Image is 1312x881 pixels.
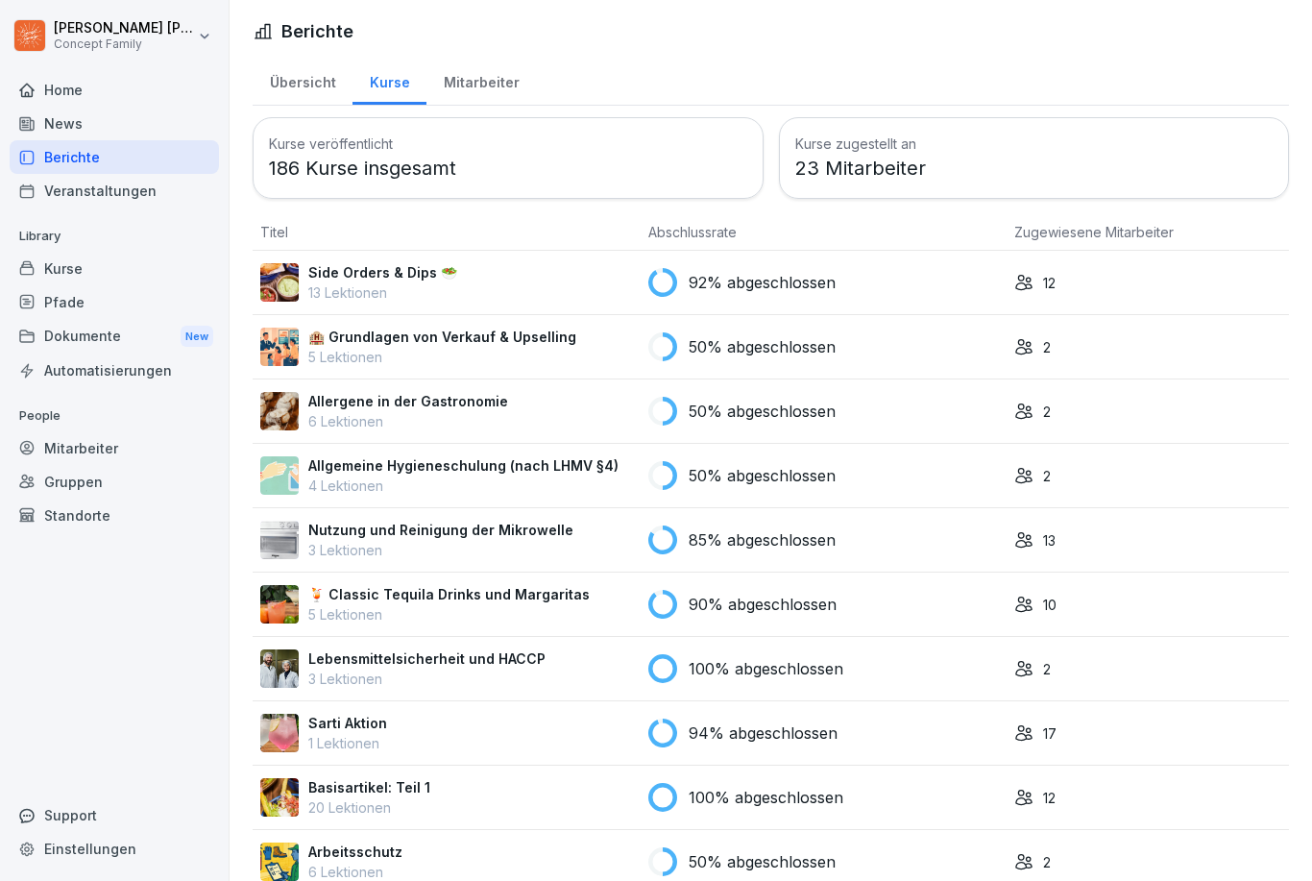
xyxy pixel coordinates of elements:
img: a8yn40tlpli2795yia0sxgfc.png [260,328,299,366]
p: 3 Lektionen [308,669,546,689]
a: Einstellungen [10,832,219,866]
img: q0q559oa0uxor67ynhkb83qw.png [260,714,299,752]
p: 🏨 Grundlagen von Verkauf & Upselling [308,327,576,347]
p: 13 Lektionen [308,282,457,303]
img: bgsrfyvhdm6180ponve2jajk.png [260,843,299,881]
p: 13 [1043,530,1056,551]
a: Pfade [10,285,219,319]
a: Home [10,73,219,107]
p: Arbeitsschutz [308,842,402,862]
p: Basisartikel: Teil 1 [308,777,430,797]
a: Standorte [10,499,219,532]
p: [PERSON_NAME] [PERSON_NAME] [54,20,194,37]
p: 94% abgeschlossen [689,722,838,745]
th: Abschlussrate [641,214,1008,251]
div: New [181,326,213,348]
img: ztsbguhbjntb8twi5r10a891.png [260,263,299,302]
a: Mitarbeiter [426,56,536,105]
p: Concept Family [54,37,194,51]
p: 2 [1043,659,1051,679]
img: q9ka5lds5r8z6j6e6z37df34.png [260,392,299,430]
p: 🍹 Classic Tequila Drinks und Margaritas [308,584,590,604]
img: w6z44imirsf58l7dk7m6l48m.png [260,585,299,624]
a: Berichte [10,140,219,174]
p: 2 [1043,402,1051,422]
p: Nutzung und Reinigung der Mikrowelle [308,520,573,540]
img: vl10squk9nhs2w7y6yyq5aqw.png [260,778,299,817]
p: 3 Lektionen [308,540,573,560]
p: 23 Mitarbeiter [795,154,1274,183]
p: 92% abgeschlossen [689,271,836,294]
p: Allgemeine Hygieneschulung (nach LHMV §4) [308,455,619,476]
p: 100% abgeschlossen [689,657,843,680]
p: 50% abgeschlossen [689,400,836,423]
img: np8timnq3qj8z7jdjwtlli73.png [260,649,299,688]
p: 2 [1043,466,1051,486]
p: 12 [1043,788,1056,808]
p: 50% abgeschlossen [689,850,836,873]
span: Titel [260,224,288,240]
img: gxsnf7ygjsfsmxd96jxi4ufn.png [260,456,299,495]
p: 1 Lektionen [308,733,387,753]
p: 5 Lektionen [308,347,576,367]
a: Kurse [10,252,219,285]
p: 10 [1043,595,1057,615]
div: Support [10,798,219,832]
p: Side Orders & Dips 🥗 [308,262,457,282]
p: 20 Lektionen [308,797,430,818]
p: Allergene in der Gastronomie [308,391,508,411]
span: Zugewiesene Mitarbeiter [1014,224,1174,240]
a: Automatisierungen [10,354,219,387]
img: h1lolpoaabqe534qsg7vh4f7.png [260,521,299,559]
p: 90% abgeschlossen [689,593,837,616]
p: 2 [1043,852,1051,872]
a: Veranstaltungen [10,174,219,208]
p: Library [10,221,219,252]
p: 17 [1043,723,1057,744]
p: 6 Lektionen [308,411,508,431]
p: Lebensmittelsicherheit und HACCP [308,649,546,669]
p: 2 [1043,337,1051,357]
a: Übersicht [253,56,352,105]
p: 186 Kurse insgesamt [269,154,747,183]
p: 100% abgeschlossen [689,786,843,809]
p: 85% abgeschlossen [689,528,836,551]
p: 50% abgeschlossen [689,464,836,487]
a: Gruppen [10,465,219,499]
p: 5 Lektionen [308,604,590,624]
p: 50% abgeschlossen [689,335,836,358]
p: 4 Lektionen [308,476,619,496]
p: Sarti Aktion [308,713,387,733]
h3: Kurse veröffentlicht [269,134,747,154]
a: Mitarbeiter [10,431,219,465]
p: People [10,401,219,431]
a: Kurse [352,56,426,105]
p: 12 [1043,273,1056,293]
h3: Kurse zugestellt an [795,134,1274,154]
a: News [10,107,219,140]
h1: Berichte [281,18,353,44]
div: Dokumente [10,319,219,355]
a: DokumenteNew [10,319,219,355]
